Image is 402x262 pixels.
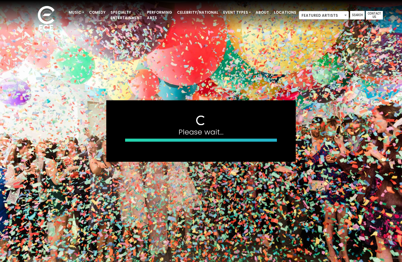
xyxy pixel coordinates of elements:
[350,11,365,19] a: Search
[31,4,61,34] img: ece_new_logo_whitev2-1.png
[253,7,271,18] a: About
[271,7,299,18] a: Locations
[299,11,349,19] span: Featured Artists
[66,7,87,18] a: Music
[299,11,349,20] span: Featured Artists
[221,7,253,18] a: Event Types
[175,7,221,18] a: Celebrity/National
[87,7,108,18] a: Comedy
[108,7,145,23] a: Specialty Entertainment
[145,7,175,23] a: Performing Arts
[366,11,383,19] a: Contact Us
[125,128,277,136] h4: Please wait...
